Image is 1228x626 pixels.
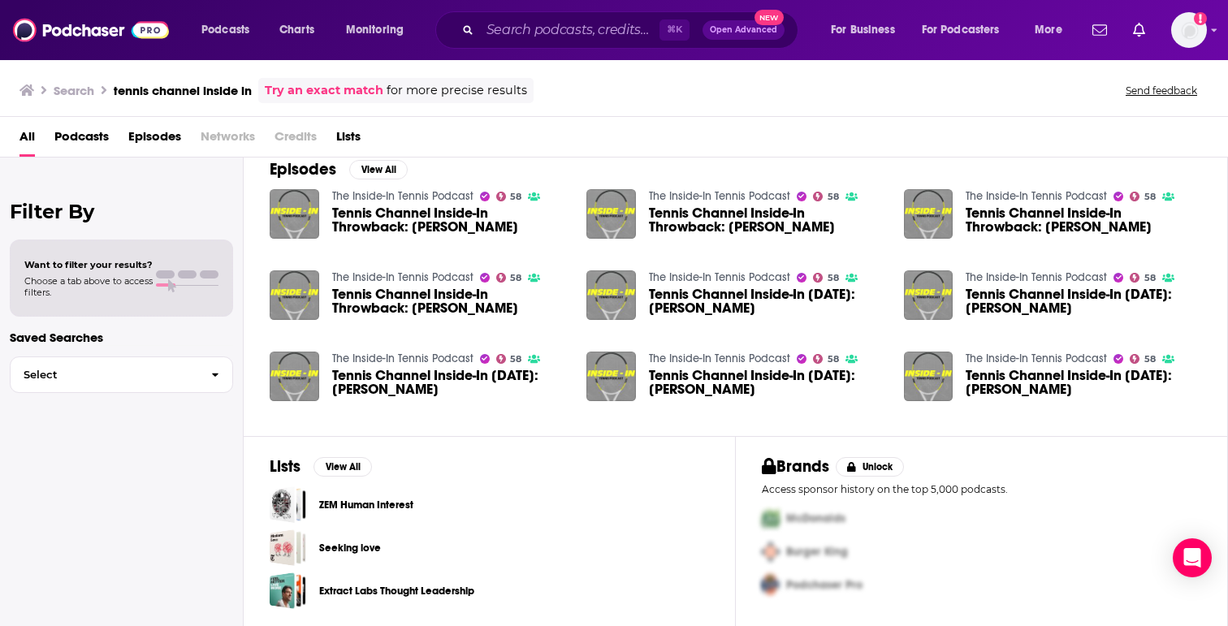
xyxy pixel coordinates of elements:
span: Networks [201,123,255,157]
a: Extract Labs Thought Leadership [270,572,306,609]
a: The Inside-In Tennis Podcast [332,352,473,365]
a: 58 [813,192,839,201]
a: Try an exact match [265,81,383,100]
span: 58 [828,193,839,201]
span: 58 [828,274,839,282]
a: Episodes [128,123,181,157]
a: Tennis Channel Inside-In Throwback: Mackenzie McDonald [332,287,568,315]
a: Tennis Channel Inside-In Throwback: Mackenzie McDonald [966,206,1201,234]
a: EpisodesView All [270,159,408,179]
a: Show notifications dropdown [1126,16,1152,44]
a: Tennis Channel Inside-In Throwback: Mackenzie McDonald [270,270,319,320]
button: Select [10,356,233,393]
button: View All [349,160,408,179]
a: 58 [1130,354,1156,364]
a: Tennis Channel Inside-In Throwback: Frances Tiafoe [649,206,884,234]
span: For Podcasters [922,19,1000,41]
span: Select [11,369,198,380]
button: Send feedback [1121,84,1202,97]
img: Tennis Channel Inside-In 5/19/21: Hubert Hurkacz [904,352,953,401]
img: Tennis Channel Inside-In 4/23/21: Lauren Davis [586,352,636,401]
a: 58 [1130,192,1156,201]
p: Saved Searches [10,330,233,345]
span: 58 [510,274,521,282]
a: 58 [496,354,522,364]
span: Monitoring [346,19,404,41]
button: Unlock [836,457,905,477]
a: 58 [813,354,839,364]
span: Want to filter your results? [24,259,153,270]
span: For Business [831,19,895,41]
span: Seeking love [270,529,306,566]
span: Tennis Channel Inside-In Throwback: [PERSON_NAME] [966,206,1201,234]
span: ⌘ K [659,19,690,41]
a: ListsView All [270,456,372,477]
div: Search podcasts, credits, & more... [451,11,814,49]
img: Tennis Channel Inside-In Throwback: Mackenzie McDonald [904,189,953,239]
img: Tennis Channel Inside-In 2/17/22: Jennifer Brady [904,270,953,320]
span: for more precise results [387,81,527,100]
button: open menu [335,17,425,43]
a: Tennis Channel Inside-In 2/17/22: Jennifer Brady [586,270,636,320]
a: ZEM Human Interest [270,486,306,523]
button: open menu [190,17,270,43]
span: Tennis Channel Inside-In [DATE]: [PERSON_NAME] [966,369,1201,396]
button: View All [313,457,372,477]
a: Tennis Channel Inside-In 2/17/22: Jennifer Brady [649,287,884,315]
a: The Inside-In Tennis Podcast [966,352,1107,365]
span: 58 [1144,274,1156,282]
span: Podcasts [54,123,109,157]
a: All [19,123,35,157]
img: Podchaser - Follow, Share and Rate Podcasts [13,15,169,45]
span: Credits [275,123,317,157]
span: 58 [510,193,521,201]
a: Charts [269,17,324,43]
span: Open Advanced [710,26,777,34]
span: Tennis Channel Inside-In Throwback: [PERSON_NAME] [649,206,884,234]
span: Charts [279,19,314,41]
a: The Inside-In Tennis Podcast [332,189,473,203]
img: Third Pro Logo [755,568,786,602]
span: Tennis Channel Inside-In [DATE]: [PERSON_NAME] [649,369,884,396]
a: Lists [336,123,361,157]
span: Tennis Channel Inside-In [DATE]: [PERSON_NAME] [332,369,568,396]
img: Tennis Channel Inside-In Throwback: Frances Tiafoe [270,189,319,239]
img: Tennis Channel Inside-In 4/23/21: Lauren Davis [270,352,319,401]
a: Tennis Channel Inside-In 4/23/21: Lauren Davis [649,369,884,396]
a: Tennis Channel Inside-In 2/17/22: Jennifer Brady [966,287,1201,315]
img: User Profile [1171,12,1207,48]
button: open menu [1023,17,1083,43]
span: Podchaser Pro [786,578,863,592]
button: Show profile menu [1171,12,1207,48]
a: The Inside-In Tennis Podcast [649,270,790,284]
a: Show notifications dropdown [1086,16,1113,44]
span: McDonalds [786,512,845,525]
span: More [1035,19,1062,41]
span: Logged in as alignPR [1171,12,1207,48]
span: 58 [510,356,521,363]
button: Open AdvancedNew [703,20,785,40]
a: Extract Labs Thought Leadership [319,582,474,600]
span: Tennis Channel Inside-In Throwback: [PERSON_NAME] [332,206,568,234]
span: Tennis Channel Inside-In [DATE]: [PERSON_NAME] [966,287,1201,315]
span: Choose a tab above to access filters. [24,275,153,298]
a: The Inside-In Tennis Podcast [649,352,790,365]
a: ZEM Human Interest [319,496,413,514]
h2: Filter By [10,200,233,223]
input: Search podcasts, credits, & more... [480,17,659,43]
img: Second Pro Logo [755,535,786,568]
a: The Inside-In Tennis Podcast [966,270,1107,284]
img: Tennis Channel Inside-In Throwback: Frances Tiafoe [586,189,636,239]
svg: Add a profile image [1194,12,1207,25]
